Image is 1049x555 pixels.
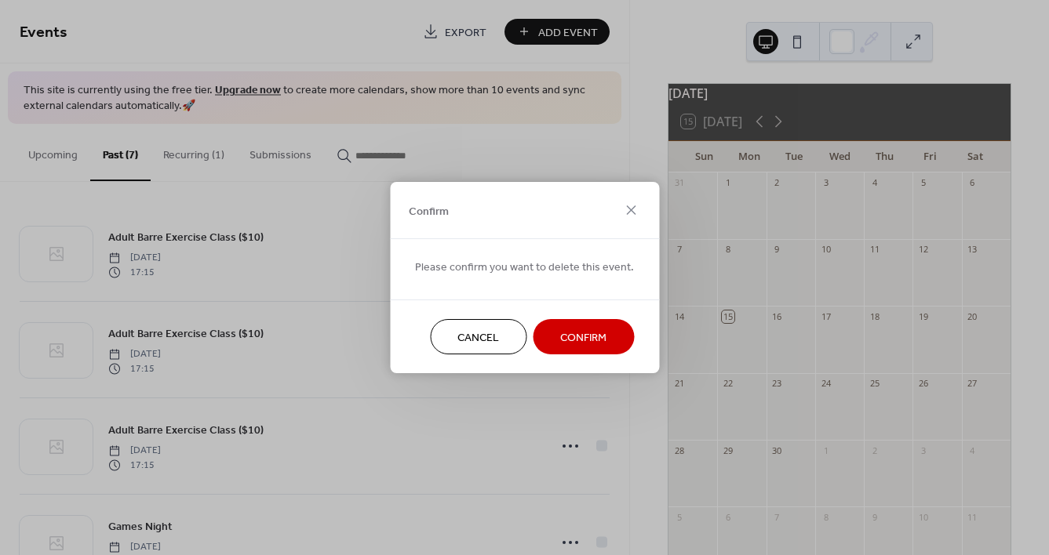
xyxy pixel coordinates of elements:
[409,203,449,219] span: Confirm
[457,330,499,346] span: Cancel
[415,259,634,276] span: Please confirm you want to delete this event.
[560,330,606,346] span: Confirm
[533,319,634,354] button: Confirm
[430,319,526,354] button: Cancel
